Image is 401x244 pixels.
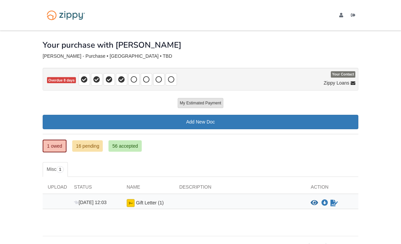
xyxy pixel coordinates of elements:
[330,199,339,207] a: Waiting for your co-borrower to e-sign
[311,200,318,206] button: View Gift Letter (1)
[351,13,358,19] a: Log out
[72,140,103,152] a: 16 pending
[43,140,66,152] a: 1 owed
[127,199,135,207] img: esign
[122,184,174,194] div: Name
[43,184,69,194] div: Upload
[69,184,122,194] div: Status
[331,71,355,78] span: Your Contact
[43,41,181,49] h1: Your purchase with [PERSON_NAME]
[74,200,106,205] span: [DATE] 12:03
[43,7,89,23] img: Logo
[56,166,64,173] span: 1
[321,200,328,206] a: Download Gift Letter (1)
[43,115,358,129] a: Add New Doc
[324,80,349,86] span: Zippy Loans
[174,184,306,194] div: Description
[43,162,68,177] a: Misc
[306,184,358,194] div: Action
[339,13,346,19] a: edit profile
[108,140,141,152] a: 56 accepted
[43,53,358,59] div: [PERSON_NAME] - Purchase • [GEOGRAPHIC_DATA] • TBD
[47,77,76,84] span: Overdue 8 days
[178,98,223,108] button: My Estimated Payment
[136,200,164,205] span: Gift Letter (1)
